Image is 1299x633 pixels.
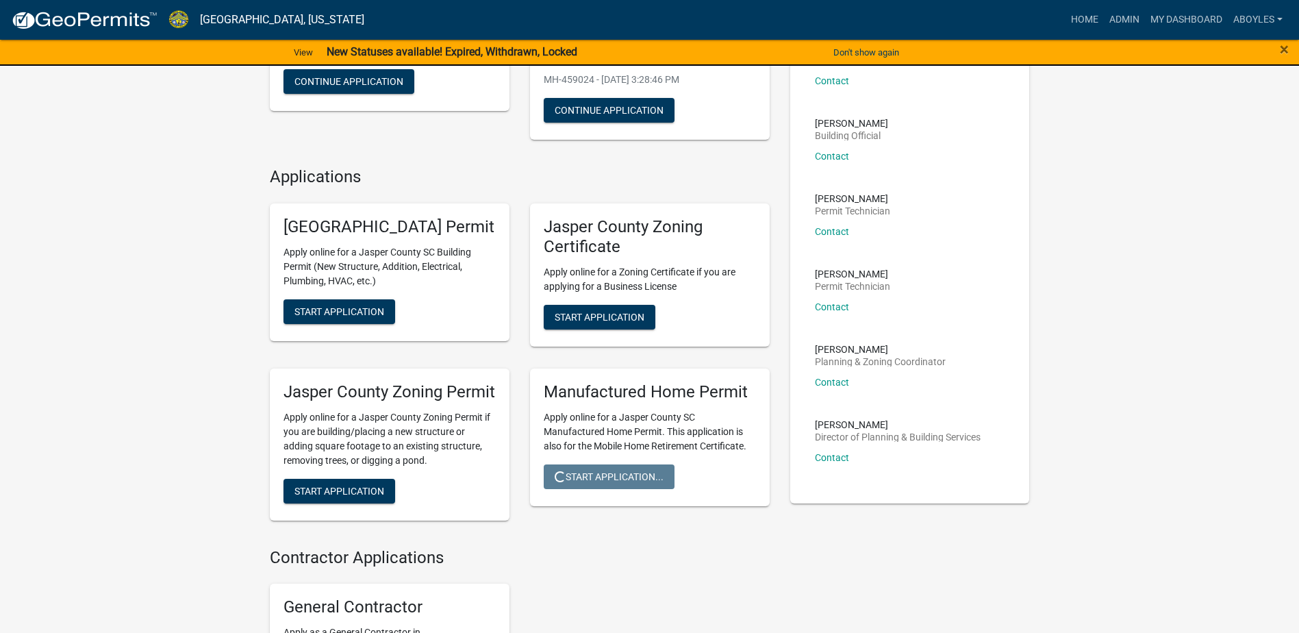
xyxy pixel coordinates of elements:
strong: New Statuses available! Expired, Withdrawn, Locked [327,45,577,58]
h5: Jasper County Zoning Permit [283,382,496,402]
button: Start Application [283,479,395,504]
button: Start Application [283,299,395,324]
p: Apply online for a Jasper County SC Manufactured Home Permit. This application is also for the Mo... [544,410,756,454]
a: Contact [815,226,849,237]
h5: Jasper County Zoning Certificate [544,217,756,257]
a: Home [1065,7,1104,33]
button: Continue Application [283,69,414,94]
h4: Applications [270,167,770,187]
a: Contact [815,377,849,388]
p: [PERSON_NAME] [815,269,890,279]
h5: [GEOGRAPHIC_DATA] Permit [283,217,496,237]
p: [PERSON_NAME] [815,194,890,203]
p: [PERSON_NAME] [815,119,888,128]
a: aboyles [1228,7,1288,33]
p: Apply online for a Zoning Certificate if you are applying for a Business License [544,265,756,294]
a: Admin [1104,7,1145,33]
a: Contact [815,452,849,463]
a: My Dashboard [1145,7,1228,33]
p: Director of Planning & Building Services [815,432,981,442]
a: [GEOGRAPHIC_DATA], [US_STATE] [200,8,364,32]
a: Contact [815,75,849,86]
button: Start Application [544,305,655,330]
p: Permit Technician [815,282,890,291]
wm-workflow-list-section: Applications [270,167,770,531]
h5: General Contractor [283,597,496,617]
span: Start Application [294,485,384,496]
button: Close [1280,41,1289,58]
span: Start Application [294,306,384,317]
p: MH-459024 - [DATE] 3:28:46 PM [544,73,756,87]
span: × [1280,40,1289,59]
p: Building Official [815,131,888,140]
a: View [288,41,318,64]
button: Continue Application [544,98,674,123]
a: Contact [815,301,849,312]
h5: Manufactured Home Permit [544,382,756,402]
h4: Contractor Applications [270,548,770,568]
p: Permit Technician [815,206,890,216]
span: Start Application [555,311,644,322]
button: Don't show again [828,41,905,64]
p: Apply online for a Jasper County SC Building Permit (New Structure, Addition, Electrical, Plumbin... [283,245,496,288]
img: Jasper County, South Carolina [168,10,189,29]
p: Planning & Zoning Coordinator [815,357,946,367]
span: Start Application... [555,471,664,482]
p: [PERSON_NAME] [815,420,981,430]
p: [PERSON_NAME] [815,345,946,354]
button: Start Application... [544,464,674,489]
a: Contact [815,151,849,162]
p: Apply online for a Jasper County Zoning Permit if you are building/placing a new structure or add... [283,410,496,468]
